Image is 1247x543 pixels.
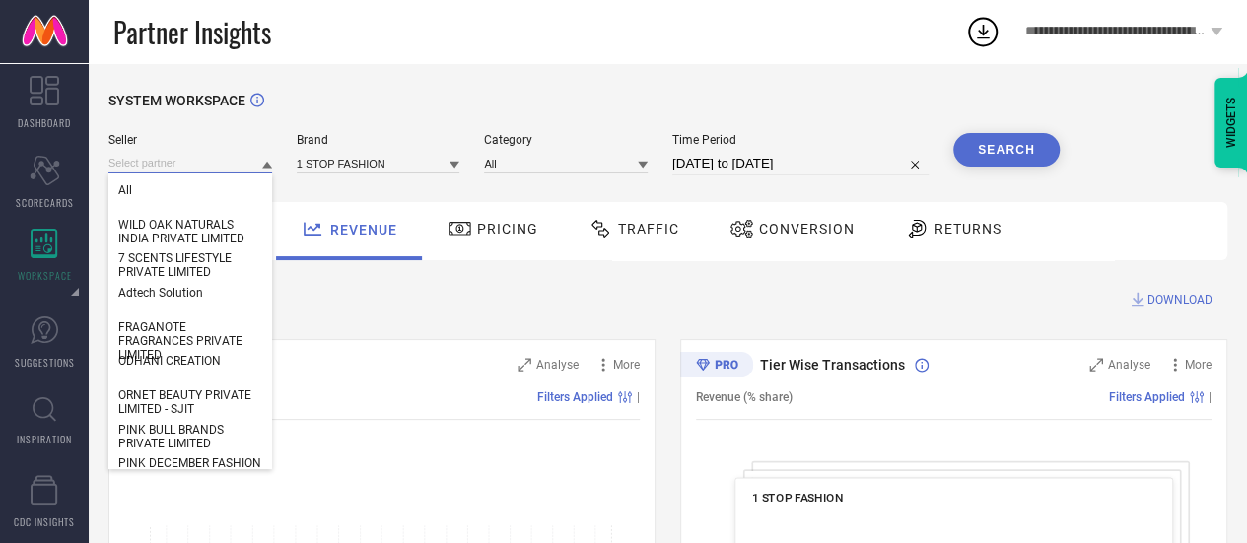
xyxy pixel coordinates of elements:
[637,390,640,404] span: |
[1185,358,1212,372] span: More
[118,423,262,450] span: PINK BULL BRANDS PRIVATE LIMITED
[935,221,1002,237] span: Returns
[759,221,855,237] span: Conversion
[118,218,262,245] span: WILD OAK NATURALS INDIA PRIVATE LIMITED
[1109,390,1185,404] span: Filters Applied
[760,357,905,373] span: Tier Wise Transactions
[696,390,793,404] span: Revenue (% share)
[672,152,929,175] input: Select time period
[953,133,1060,167] button: Search
[477,221,538,237] span: Pricing
[484,133,648,147] span: Category
[16,195,74,210] span: SCORECARDS
[108,173,272,207] div: All
[118,183,132,197] span: All
[1147,290,1212,309] span: DOWNLOAD
[330,222,397,238] span: Revenue
[108,241,272,289] div: 7 SCENTS LIFESTYLE PRIVATE LIMITED
[108,133,272,147] span: Seller
[518,358,531,372] svg: Zoom
[15,355,75,370] span: SUGGESTIONS
[1108,358,1150,372] span: Analyse
[118,286,203,300] span: Adtech Solution
[752,491,843,505] span: 1 STOP FASHION
[118,251,262,279] span: 7 SCENTS LIFESTYLE PRIVATE LIMITED
[108,276,272,309] div: Adtech Solution
[537,390,613,404] span: Filters Applied
[118,456,262,484] span: PINK DECEMBER FASHION PRIVATE LIMITED
[536,358,579,372] span: Analyse
[613,358,640,372] span: More
[1089,358,1103,372] svg: Zoom
[18,115,71,130] span: DASHBOARD
[108,446,272,494] div: PINK DECEMBER FASHION PRIVATE LIMITED
[672,133,929,147] span: Time Period
[680,352,753,381] div: Premium
[108,413,272,460] div: PINK BULL BRANDS PRIVATE LIMITED
[118,320,262,362] span: FRAGANOTE FRAGRANCES PRIVATE LIMITED
[108,378,272,426] div: ORNET BEAUTY PRIVATE LIMITED - SJIT
[618,221,679,237] span: Traffic
[118,354,221,368] span: ODHANI CREATION
[108,93,245,108] span: SYSTEM WORKSPACE
[965,14,1001,49] div: Open download list
[108,153,272,173] input: Select partner
[108,310,272,372] div: FRAGANOTE FRAGRANCES PRIVATE LIMITED
[14,514,75,529] span: CDC INSIGHTS
[17,432,72,446] span: INSPIRATION
[1209,390,1212,404] span: |
[297,133,460,147] span: Brand
[118,388,262,416] span: ORNET BEAUTY PRIVATE LIMITED - SJIT
[108,344,272,377] div: ODHANI CREATION
[108,208,272,255] div: WILD OAK NATURALS INDIA PRIVATE LIMITED
[18,268,72,283] span: WORKSPACE
[113,12,271,52] span: Partner Insights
